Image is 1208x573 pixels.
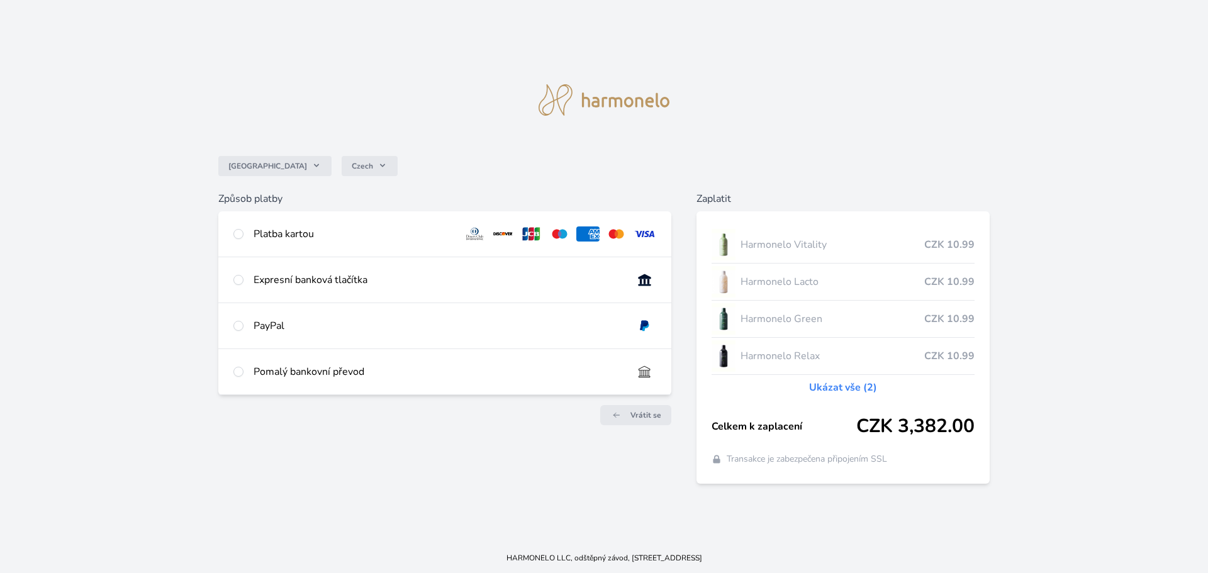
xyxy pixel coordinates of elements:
[741,348,925,364] span: Harmonelo Relax
[218,191,671,206] h6: Způsob platby
[548,226,571,242] img: maestro.svg
[520,226,543,242] img: jcb.svg
[633,226,656,242] img: visa.svg
[630,410,661,420] span: Vrátit se
[218,156,332,176] button: [GEOGRAPHIC_DATA]
[254,364,623,379] div: Pomalý bankovní převod
[491,226,515,242] img: discover.svg
[712,303,735,335] img: CLEAN_GREEN_se_stinem_x-lo.jpg
[254,318,623,333] div: PayPal
[712,340,735,372] img: CLEAN_RELAX_se_stinem_x-lo.jpg
[712,419,857,434] span: Celkem k zaplacení
[633,364,656,379] img: bankTransfer_IBAN.svg
[600,405,671,425] a: Vrátit se
[254,272,623,287] div: Expresní banková tlačítka
[633,318,656,333] img: paypal.svg
[741,274,925,289] span: Harmonelo Lacto
[727,453,887,465] span: Transakce je zabezpečena připojením SSL
[463,226,486,242] img: diners.svg
[741,311,925,326] span: Harmonelo Green
[741,237,925,252] span: Harmonelo Vitality
[633,272,656,287] img: onlineBanking_CZ.svg
[924,274,975,289] span: CZK 10.99
[539,84,669,116] img: logo.svg
[576,226,600,242] img: amex.svg
[254,226,454,242] div: Platba kartou
[712,266,735,298] img: CLEAN_LACTO_se_stinem_x-hi-lo.jpg
[809,380,877,395] a: Ukázat vše (2)
[856,415,975,438] span: CZK 3,382.00
[924,237,975,252] span: CZK 10.99
[605,226,628,242] img: mc.svg
[342,156,398,176] button: Czech
[352,161,373,171] span: Czech
[924,311,975,326] span: CZK 10.99
[924,348,975,364] span: CZK 10.99
[696,191,990,206] h6: Zaplatit
[712,229,735,260] img: CLEAN_VITALITY_se_stinem_x-lo.jpg
[228,161,307,171] span: [GEOGRAPHIC_DATA]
